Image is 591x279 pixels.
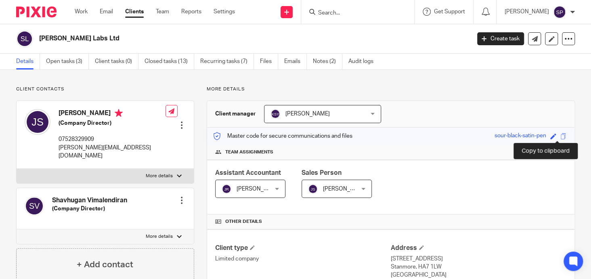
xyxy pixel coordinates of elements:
span: Other details [225,218,262,225]
a: Email [100,8,113,16]
h4: Client type [215,244,391,252]
p: [GEOGRAPHIC_DATA] [391,271,566,279]
img: svg%3E [16,30,33,47]
p: More details [207,86,575,92]
a: Details [16,54,40,69]
a: Clients [125,8,144,16]
a: Client tasks (0) [95,54,138,69]
a: Notes (2) [313,54,342,69]
a: Team [156,8,169,16]
h5: (Company Director) [59,119,166,127]
img: svg%3E [25,109,50,135]
span: Team assignments [225,149,273,155]
span: Sales Person [302,170,342,176]
a: Emails [284,54,307,69]
img: svg%3E [308,184,318,194]
div: sour-black-satin-pen [495,132,546,141]
img: Pixie [16,6,57,17]
p: [STREET_ADDRESS] [391,255,566,263]
a: Settings [214,8,235,16]
a: Files [260,54,278,69]
h4: [PERSON_NAME] [59,109,166,119]
img: svg%3E [270,109,280,119]
a: Open tasks (3) [46,54,89,69]
h2: [PERSON_NAME] Labs Ltd [39,34,380,43]
h4: + Add contact [77,258,133,271]
img: svg%3E [222,184,231,194]
a: Audit logs [348,54,379,69]
a: Reports [181,8,201,16]
span: [PERSON_NAME] [323,186,367,192]
p: Master code for secure communications and files [213,132,352,140]
h3: Client manager [215,110,256,118]
h5: (Company Director) [52,205,127,213]
p: Stanmore, HA7 1LW [391,263,566,271]
a: Work [75,8,88,16]
span: Assistant Accountant [215,170,281,176]
p: Client contacts [16,86,194,92]
input: Search [317,10,390,17]
p: 07528329909 [59,135,166,143]
span: [PERSON_NAME] [285,111,330,117]
h4: Shavhugan Vimalendiran [52,196,127,205]
a: Recurring tasks (7) [200,54,254,69]
p: [PERSON_NAME] [505,8,549,16]
p: Limited company [215,255,391,263]
p: More details [146,233,173,240]
span: [PERSON_NAME] [237,186,281,192]
img: svg%3E [553,6,566,19]
p: [PERSON_NAME][EMAIL_ADDRESS][DOMAIN_NAME] [59,144,166,160]
span: Get Support [434,9,465,15]
i: Primary [115,109,123,117]
img: svg%3E [25,196,44,216]
a: Closed tasks (13) [145,54,194,69]
a: Create task [477,32,524,45]
h4: Address [391,244,566,252]
p: More details [146,173,173,179]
